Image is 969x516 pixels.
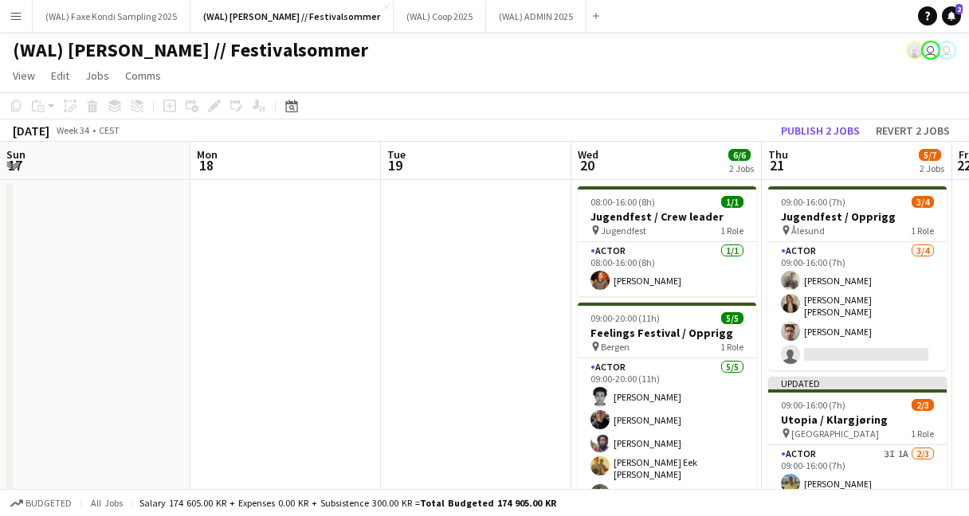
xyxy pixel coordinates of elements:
[578,186,756,296] app-job-card: 08:00-16:00 (8h)1/1Jugendfest / Crew leader Jugendfest1 RoleActor1/108:00-16:00 (8h)[PERSON_NAME]
[387,147,406,162] span: Tue
[955,4,963,14] span: 2
[33,1,190,32] button: (WAL) Faxe Kondi Sampling 2025
[720,341,743,353] span: 1 Role
[590,196,655,208] span: 08:00-16:00 (8h)
[79,65,116,86] a: Jobs
[768,242,947,370] app-card-role: Actor3/409:00-16:00 (7h)[PERSON_NAME][PERSON_NAME] [PERSON_NAME][PERSON_NAME]
[578,303,756,510] app-job-card: 09:00-20:00 (11h)5/5Feelings Festival / Opprigg Bergen1 RoleActor5/509:00-20:00 (11h)[PERSON_NAME...
[194,156,218,174] span: 18
[99,124,120,136] div: CEST
[781,196,845,208] span: 09:00-16:00 (7h)
[869,120,956,141] button: Revert 2 jobs
[394,1,486,32] button: (WAL) Coop 2025
[578,209,756,224] h3: Jugendfest / Crew leader
[119,65,167,86] a: Comms
[385,156,406,174] span: 19
[729,162,754,174] div: 2 Jobs
[578,242,756,296] app-card-role: Actor1/108:00-16:00 (8h)[PERSON_NAME]
[45,65,76,86] a: Edit
[911,428,934,440] span: 1 Role
[13,68,35,83] span: View
[601,225,646,236] span: Jugendfest
[486,1,586,32] button: (WAL) ADMIN 2025
[601,341,630,353] span: Bergen
[942,6,961,25] a: 2
[781,399,845,411] span: 09:00-16:00 (7h)
[53,124,92,136] span: Week 34
[197,147,218,162] span: Mon
[912,196,934,208] span: 3/4
[905,41,924,60] app-user-avatar: Maja Myhre Johansson
[768,377,947,389] div: Updated
[8,494,74,512] button: Budgeted
[125,68,161,83] span: Comms
[25,498,72,509] span: Budgeted
[919,149,941,161] span: 5/7
[420,497,556,509] span: Total Budgeted 174 905.00 KR
[51,68,69,83] span: Edit
[4,156,25,174] span: 17
[575,156,598,174] span: 20
[13,123,49,139] div: [DATE]
[768,186,947,370] app-job-card: 09:00-16:00 (7h)3/4Jugendfest / Opprigg Ålesund1 RoleActor3/409:00-16:00 (7h)[PERSON_NAME][PERSON...
[578,147,598,162] span: Wed
[13,38,368,62] h1: (WAL) [PERSON_NAME] // Festivalsommer
[791,225,825,236] span: Ålesund
[728,149,751,161] span: 6/6
[6,65,41,86] a: View
[85,68,109,83] span: Jobs
[720,225,743,236] span: 1 Role
[920,162,944,174] div: 2 Jobs
[721,312,743,324] span: 5/5
[791,428,879,440] span: [GEOGRAPHIC_DATA]
[768,147,788,162] span: Thu
[139,497,556,509] div: Salary 174 605.00 KR + Expenses 0.00 KR + Subsistence 300.00 KR =
[721,196,743,208] span: 1/1
[775,120,866,141] button: Publish 2 jobs
[921,41,940,60] app-user-avatar: Fredrik Næss
[578,326,756,340] h3: Feelings Festival / Opprigg
[766,156,788,174] span: 21
[911,225,934,236] span: 1 Role
[190,1,394,32] button: (WAL) [PERSON_NAME] // Festivalsommer
[768,412,947,427] h3: Utopia / Klargjøring
[912,399,934,411] span: 2/3
[578,358,756,510] app-card-role: Actor5/509:00-20:00 (11h)[PERSON_NAME][PERSON_NAME][PERSON_NAME][PERSON_NAME] Eek [PERSON_NAME][P...
[590,312,660,324] span: 09:00-20:00 (11h)
[768,209,947,224] h3: Jugendfest / Opprigg
[937,41,956,60] app-user-avatar: Martin Bjørnsrud
[6,147,25,162] span: Sun
[88,497,126,509] span: All jobs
